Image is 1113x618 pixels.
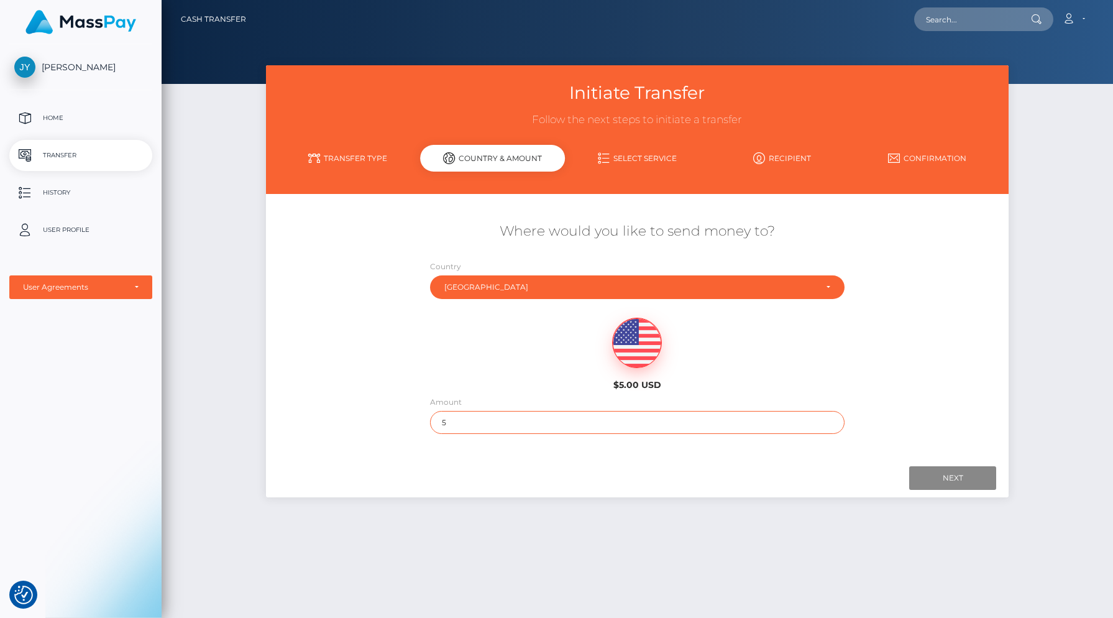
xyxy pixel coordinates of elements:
a: Select Service [565,147,710,169]
input: Search... [914,7,1031,31]
a: Transfer [9,140,152,171]
h6: $5.00 USD [543,380,731,390]
label: Country [430,261,461,272]
img: Revisit consent button [14,586,33,604]
a: Confirmation [854,147,999,169]
a: User Profile [9,214,152,246]
a: History [9,177,152,208]
input: Next [909,466,996,490]
p: User Profile [14,221,147,239]
a: Cash Transfer [181,6,246,32]
p: Transfer [14,146,147,165]
h3: Initiate Transfer [275,81,1000,105]
button: User Agreements [9,275,152,299]
div: Country & Amount [420,145,565,172]
a: Home [9,103,152,134]
input: Amount to send in USD (Maximum: 5) [430,411,845,434]
button: Consent Preferences [14,586,33,604]
div: [GEOGRAPHIC_DATA] [444,282,817,292]
label: Amount [430,397,462,408]
img: MassPay [25,10,136,34]
div: User Agreements [23,282,125,292]
img: USD.png [613,318,661,368]
a: Recipient [710,147,854,169]
p: Home [14,109,147,127]
button: United States [430,275,845,299]
h3: Follow the next steps to initiate a transfer [275,113,1000,127]
p: History [14,183,147,202]
span: [PERSON_NAME] [9,62,152,73]
a: Transfer Type [275,147,420,169]
h5: Where would you like to send money to? [275,222,1000,241]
